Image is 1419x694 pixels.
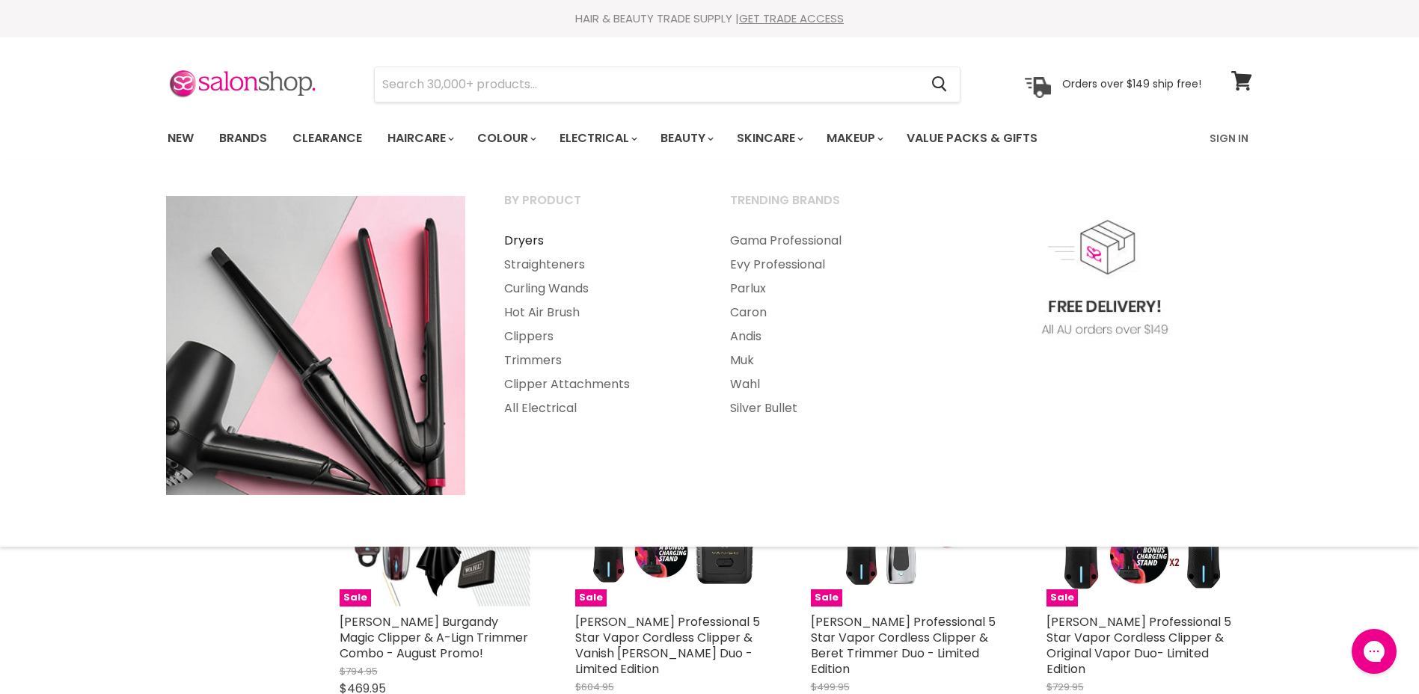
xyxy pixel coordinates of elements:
a: Evy Professional [711,253,934,277]
a: Gama Professional [711,229,934,253]
a: Skincare [726,123,812,154]
input: Search [375,67,920,102]
span: $604.95 [575,680,614,694]
span: $499.95 [811,680,850,694]
span: Sale [575,589,607,607]
ul: Main menu [711,229,934,420]
a: Electrical [548,123,646,154]
span: $794.95 [340,664,378,678]
a: Muk [711,348,934,372]
nav: Main [149,117,1271,160]
div: HAIR & BEAUTY TRADE SUPPLY | [149,11,1271,26]
a: [PERSON_NAME] Professional 5 Star Vapor Cordless Clipper & Beret Trimmer Duo - Limited Edition [811,613,996,678]
a: Trending Brands [711,188,934,226]
a: Value Packs & Gifts [895,123,1049,154]
a: [PERSON_NAME] Professional 5 Star Vapor Cordless Clipper & Original Vapor Duo- Limited Edition [1046,613,1231,678]
a: Beauty [649,123,723,154]
a: Trimmers [485,348,708,372]
a: All Electrical [485,396,708,420]
a: By Product [485,188,708,226]
span: $729.95 [1046,680,1084,694]
a: New [156,123,205,154]
a: Parlux [711,277,934,301]
ul: Main menu [485,229,708,420]
p: Orders over $149 ship free! [1062,77,1201,90]
a: Hot Air Brush [485,301,708,325]
a: Dryers [485,229,708,253]
a: Wahl [711,372,934,396]
a: GET TRADE ACCESS [739,10,844,26]
a: Caron [711,301,934,325]
span: Sale [811,589,842,607]
a: Andis [711,325,934,348]
form: Product [374,67,960,102]
a: Silver Bullet [711,396,934,420]
a: Haircare [376,123,463,154]
span: Sale [1046,589,1078,607]
span: Sale [340,589,371,607]
a: Straighteners [485,253,708,277]
a: [PERSON_NAME] Burgandy Magic Clipper & A-Lign Trimmer Combo - August Promo! [340,613,528,662]
a: [PERSON_NAME] Professional 5 Star Vapor Cordless Clipper & Vanish [PERSON_NAME] Duo - Limited Edi... [575,613,760,678]
a: Sign In [1201,123,1257,154]
ul: Main menu [156,117,1125,160]
a: Clippers [485,325,708,348]
a: Brands [208,123,278,154]
button: Search [920,67,960,102]
iframe: Gorgias live chat messenger [1344,624,1404,679]
a: Clipper Attachments [485,372,708,396]
a: Colour [466,123,545,154]
a: Makeup [815,123,892,154]
a: Clearance [281,123,373,154]
a: Curling Wands [485,277,708,301]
